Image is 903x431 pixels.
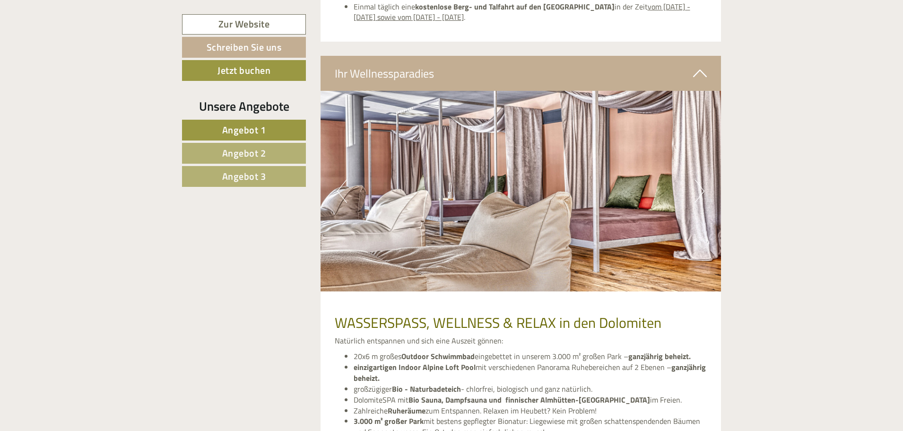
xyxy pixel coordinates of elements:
[354,351,707,362] li: 20x6 m großes eingebettet in unserem 3.000 m² großen Park –
[7,26,151,54] div: Guten Tag, wie können wir Ihnen helfen?
[695,179,704,203] button: Next
[415,1,615,12] strong: kostenlose Berg- und Talfahrt auf den [GEOGRAPHIC_DATA]
[182,97,306,115] div: Unsere Angebote
[170,7,203,23] div: [DATE]
[182,60,306,81] a: Jetzt buchen
[335,312,661,334] span: WASSERSPASS, WELLNESS & RELAX in den Dolomiten
[354,361,476,373] strong: einzigartigen Indoor Alpine Loft Pool
[335,335,707,346] p: Natürlich entspannen und sich eine Auszeit gönnen:
[354,405,707,416] li: Zahlreiche zum Entspannen. Relaxen im Heubett? Kein Problem!
[628,351,691,362] strong: ganzjährig beheizt.
[354,415,424,427] strong: 3.000 m² großer Park
[222,146,266,160] span: Angebot 2
[222,123,266,137] span: Angebot 1
[321,56,721,91] div: Ihr Wellnessparadies
[354,384,707,395] li: großzügiger - chlorfrei, biologisch und ganz natürlich.
[182,14,306,35] a: Zur Website
[222,169,266,184] span: Angebot 3
[354,395,707,405] li: DolomiteSPA mit im Freien.
[354,361,706,384] strong: ganzjährig beheizt.
[354,1,707,23] li: Einmal täglich eine in der Zeit .
[14,27,146,35] div: [GEOGRAPHIC_DATA]
[337,179,347,203] button: Previous
[312,245,373,266] button: Senden
[182,37,306,58] a: Schreiben Sie uns
[354,1,690,23] u: vom [DATE] - [DATE] sowie vom [DATE] - [DATE]
[408,394,650,405] strong: Bio Sauna, Dampfsauna und finnischer Almhütten-[GEOGRAPHIC_DATA]
[354,362,707,384] li: mit verschiedenen Panorama Ruhebereichen auf 2 Ebenen –
[14,46,146,53] small: 12:49
[388,405,425,416] strong: Ruheräume
[392,383,461,395] strong: Bio - Naturbadeteich
[401,351,475,362] strong: Outdoor Schwimmbad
